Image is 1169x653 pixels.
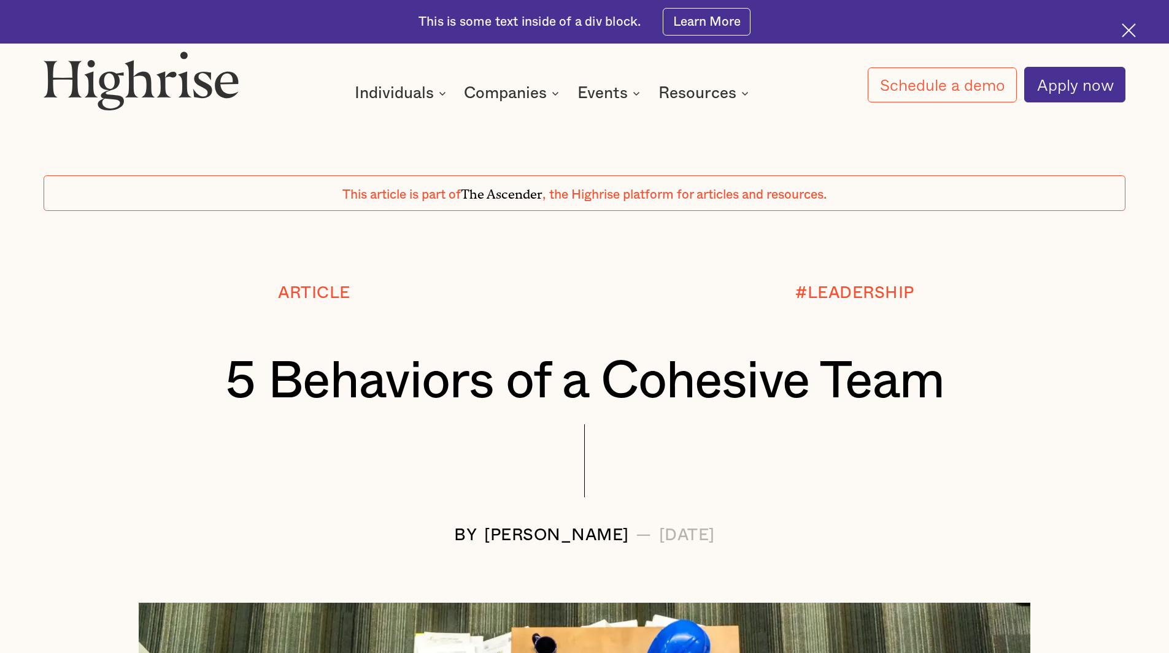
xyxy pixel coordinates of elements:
span: The Ascender [461,183,542,199]
div: Individuals [355,86,450,101]
div: Companies [464,86,563,101]
div: This is some text inside of a div block. [419,13,641,31]
div: Article [278,284,350,302]
img: Highrise logo [44,51,239,110]
span: , the Highrise platform for articles and resources. [542,188,827,201]
span: This article is part of [342,188,461,201]
div: Events [577,86,628,101]
div: Resources [658,86,752,101]
a: Schedule a demo [868,67,1017,102]
img: Cross icon [1122,23,1136,37]
a: Apply now [1024,67,1125,102]
div: Individuals [355,86,434,101]
div: BY [454,526,477,544]
div: Companies [464,86,547,101]
div: #LEADERSHIP [795,284,914,302]
div: — [636,526,652,544]
div: [DATE] [659,526,715,544]
a: Learn More [663,8,750,36]
div: Resources [658,86,736,101]
h1: 5 Behaviors of a Cohesive Team [89,353,1081,410]
div: Events [577,86,644,101]
div: [PERSON_NAME] [484,526,629,544]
